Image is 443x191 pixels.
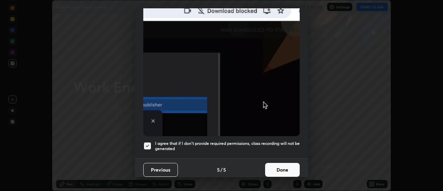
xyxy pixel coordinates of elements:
[143,163,178,177] button: Previous
[155,141,300,151] h5: I agree that if I don't provide required permissions, class recording will not be generated
[217,166,220,173] h4: 5
[220,166,223,173] h4: /
[223,166,226,173] h4: 5
[265,163,300,177] button: Done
